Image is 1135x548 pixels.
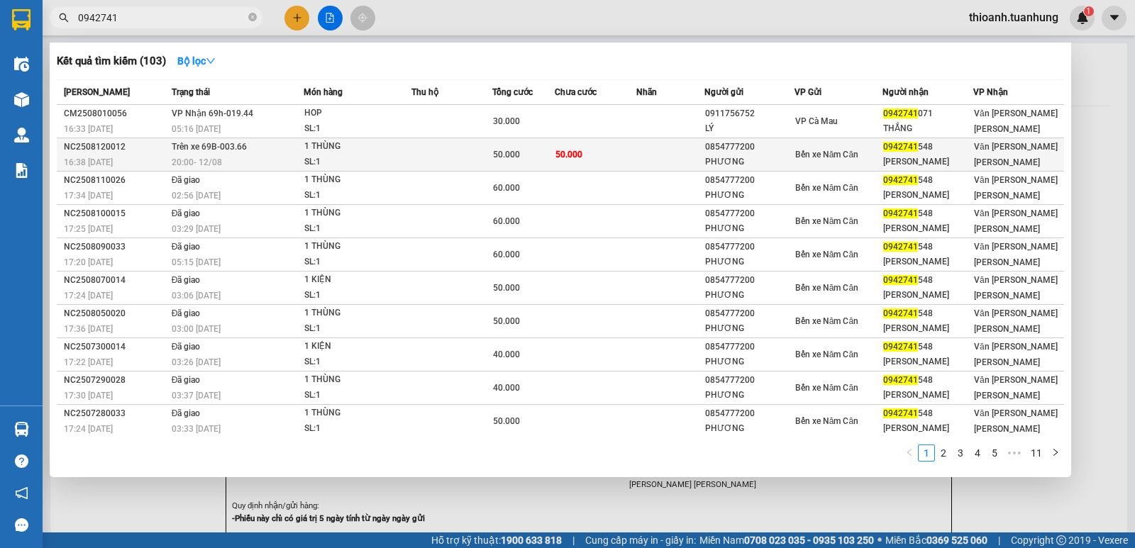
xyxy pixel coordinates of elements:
[883,221,973,236] div: [PERSON_NAME]
[304,288,411,303] div: SL: 1
[172,242,201,252] span: Đã giao
[14,92,29,107] img: warehouse-icon
[493,316,520,326] span: 50.000
[172,257,221,267] span: 05:15 [DATE]
[172,391,221,401] span: 03:37 [DATE]
[1003,444,1026,462] li: Next 5 Pages
[304,255,411,270] div: SL: 1
[304,121,411,137] div: SL: 1
[172,175,201,185] span: Đã giao
[705,388,794,403] div: PHƯƠNG
[12,9,31,30] img: logo-vxr
[172,324,221,334] span: 03:00 [DATE]
[883,208,918,218] span: 0942741
[15,486,28,500] span: notification
[248,11,257,25] span: close-circle
[64,140,167,155] div: NC2508120012
[970,445,985,461] a: 4
[555,150,582,160] span: 50.000
[882,87,929,97] span: Người nhận
[304,354,411,370] div: SL: 1
[883,140,973,155] div: 548
[986,444,1003,462] li: 5
[304,221,411,237] div: SL: 1
[15,518,28,532] span: message
[172,291,221,301] span: 03:06 [DATE]
[705,206,794,221] div: 0854777200
[883,388,973,403] div: [PERSON_NAME]
[64,324,113,334] span: 17:36 [DATE]
[172,157,222,167] span: 20:00 - 12/08
[172,375,201,385] span: Đã giao
[795,283,858,293] span: Bến xe Năm Căn
[172,408,201,418] span: Đã giao
[304,372,411,388] div: 1 THÙNG
[304,388,411,403] div: SL: 1
[64,424,113,434] span: 17:24 [DATE]
[794,87,821,97] span: VP Gửi
[974,408,1058,434] span: Văn [PERSON_NAME] [PERSON_NAME]
[14,128,29,142] img: warehouse-icon
[705,321,794,336] div: PHƯƠNG
[64,391,113,401] span: 17:30 [DATE]
[704,87,743,97] span: Người gửi
[172,124,221,134] span: 05:16 [DATE]
[883,408,918,418] span: 0942741
[1047,444,1064,462] li: Next Page
[705,340,794,354] div: 0854777200
[936,445,951,461] a: 2
[172,142,247,152] span: Trên xe 69B-003.66
[883,308,918,318] span: 0942741
[493,183,520,193] span: 60.000
[304,87,343,97] span: Món hàng
[166,50,227,72] button: Bộ lọcdown
[14,57,29,72] img: warehouse-icon
[14,163,29,178] img: solution-icon
[705,354,794,369] div: PHƯƠNG
[883,373,973,388] div: 548
[883,142,918,152] span: 0942741
[64,224,113,234] span: 17:25 [DATE]
[64,406,167,421] div: NC2507280033
[172,357,221,367] span: 03:26 [DATE]
[705,406,794,421] div: 0854777200
[883,354,973,369] div: [PERSON_NAME]
[795,416,858,426] span: Bến xe Năm Căn
[883,155,973,169] div: [PERSON_NAME]
[493,116,520,126] span: 30.000
[952,444,969,462] li: 3
[974,175,1058,201] span: Văn [PERSON_NAME] [PERSON_NAME]
[883,321,973,336] div: [PERSON_NAME]
[493,250,520,259] span: 60.000
[172,342,201,352] span: Đã giao
[883,342,918,352] span: 0942741
[705,155,794,169] div: PHƯƠNG
[78,10,245,26] input: Tìm tên, số ĐT hoặc mã đơn
[883,375,918,385] span: 0942741
[493,216,520,226] span: 60.000
[705,373,794,388] div: 0854777200
[304,421,411,437] div: SL: 1
[57,54,166,69] h3: Kết quả tìm kiếm ( 103 )
[15,454,28,468] span: question-circle
[883,206,973,221] div: 548
[172,275,201,285] span: Đã giao
[64,173,167,188] div: NC2508110026
[555,87,597,97] span: Chưa cước
[974,342,1058,367] span: Văn [PERSON_NAME] [PERSON_NAME]
[883,173,973,188] div: 548
[304,339,411,354] div: 1 KIỆN
[974,275,1058,301] span: Văn [PERSON_NAME] [PERSON_NAME]
[493,283,520,293] span: 50.000
[974,142,1058,167] span: Văn [PERSON_NAME] [PERSON_NAME]
[795,150,858,160] span: Bến xe Năm Căn
[883,340,973,354] div: 548
[795,383,858,393] span: Bến xe Năm Căn
[987,445,1002,461] a: 5
[705,221,794,236] div: PHƯƠNG
[1047,444,1064,462] button: right
[883,306,973,321] div: 548
[64,240,167,255] div: NC2508090033
[14,422,29,437] img: warehouse-icon
[1051,448,1060,457] span: right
